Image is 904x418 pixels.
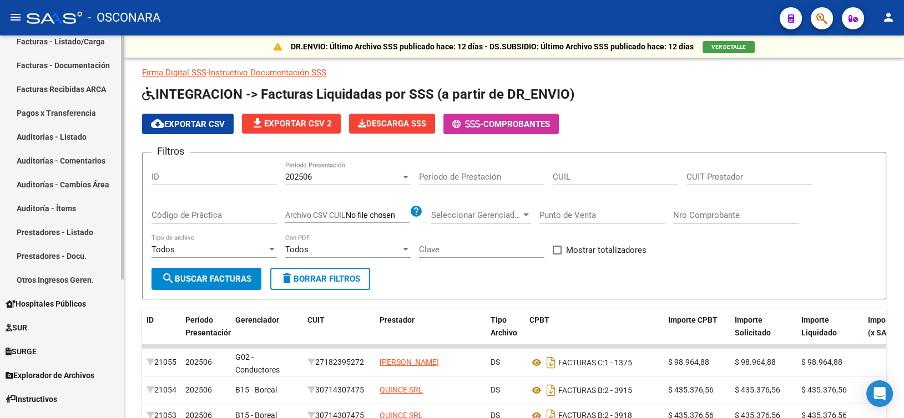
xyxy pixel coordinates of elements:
datatable-header-cell: Tipo Archivo [486,308,525,357]
span: DS [491,358,500,366]
span: Todos [285,244,309,254]
span: Tipo Archivo [491,315,517,337]
span: DS [491,385,500,394]
div: 1 - 1375 [529,354,659,371]
div: 21055 [147,356,176,369]
span: SURGE [6,345,37,358]
button: Exportar CSV 2 [242,114,341,134]
div: Open Intercom Messenger [866,380,893,407]
span: FACTURAS B: [558,386,604,395]
span: $ 435.376,56 [735,385,780,394]
span: CPBT [529,315,549,324]
span: Importe Solicitado [735,315,771,337]
span: Prestador [380,315,415,324]
datatable-header-cell: Período Presentación [181,308,231,357]
span: Borrar Filtros [280,274,360,284]
span: Buscar Facturas [161,274,251,284]
div: 21054 [147,384,176,396]
mat-icon: search [161,272,175,285]
datatable-header-cell: Importe Liquidado [797,308,863,357]
span: B15 - Boreal [235,385,277,394]
span: 202506 [185,385,212,394]
span: $ 98.964,88 [801,358,842,366]
datatable-header-cell: ID [142,308,181,357]
span: Todos [151,244,175,254]
h3: Filtros [151,144,190,159]
span: Gerenciador [235,315,279,324]
datatable-header-cell: Prestador [375,308,486,357]
span: $ 98.964,88 [735,358,776,366]
div: 27182395272 [307,356,371,369]
span: ID [147,315,154,324]
span: FACTURAS C: [558,358,604,367]
button: Descarga SSS [349,114,435,134]
datatable-header-cell: CUIT [303,308,375,357]
span: Importe Liquidado [801,315,837,337]
button: Exportar CSV [142,114,234,134]
span: - OSCONARA [88,6,160,30]
span: 202506 [285,172,312,182]
div: 30714307475 [307,384,371,396]
div: 2 - 3915 [529,381,659,399]
datatable-header-cell: Gerenciador [231,308,303,357]
span: G02 - Conductores Navales Central [235,353,290,387]
i: Descargar documento [544,381,558,399]
span: QUINCE SRL [380,385,423,394]
span: Comprobantes [483,119,550,129]
button: VER DETALLE [703,41,755,53]
app-download-masive: Descarga masiva de comprobantes (adjuntos) [349,114,435,134]
span: Hospitales Públicos [6,298,86,310]
button: -Comprobantes [443,114,559,134]
span: Importe CPBT [668,315,718,324]
span: Descarga SSS [358,119,426,129]
input: Archivo CSV CUIL [346,211,410,221]
span: $ 435.376,56 [801,385,847,394]
i: Descargar documento [544,354,558,371]
a: Instructivo Documentación SSS [209,68,326,78]
mat-icon: person [882,11,895,24]
span: - [452,119,483,129]
mat-icon: delete [280,272,294,285]
span: [PERSON_NAME] [380,358,439,366]
p: - [142,67,886,79]
datatable-header-cell: CPBT [525,308,664,357]
span: VER DETALLE [711,44,746,50]
span: Mostrar totalizadores [566,243,647,257]
mat-icon: cloud_download [151,117,164,130]
span: Seleccionar Gerenciador [431,210,521,220]
span: 202506 [185,358,212,366]
span: Archivo CSV CUIL [285,211,346,220]
span: CUIT [307,315,325,324]
mat-icon: file_download [251,116,264,130]
span: Período Presentación [185,315,233,337]
span: Exportar CSV [151,119,225,129]
datatable-header-cell: Importe Solicitado [730,308,797,357]
mat-icon: help [410,205,423,218]
a: Firma Digital SSS [142,68,206,78]
span: $ 98.964,88 [668,358,709,366]
span: SUR [6,322,27,334]
datatable-header-cell: Importe CPBT [664,308,730,357]
span: Instructivos [6,393,57,405]
mat-icon: menu [9,11,22,24]
span: Exportar CSV 2 [251,119,332,129]
span: Explorador de Archivos [6,369,94,381]
button: Borrar Filtros [270,268,370,290]
span: $ 435.376,56 [668,385,714,394]
span: INTEGRACION -> Facturas Liquidadas por SSS (a partir de DR_ENVIO) [142,86,574,102]
button: Buscar Facturas [151,268,261,290]
p: DR.ENVIO: Último Archivo SSS publicado hace: 12 días - DS.SUBSIDIO: Último Archivo SSS publicado ... [291,40,694,53]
